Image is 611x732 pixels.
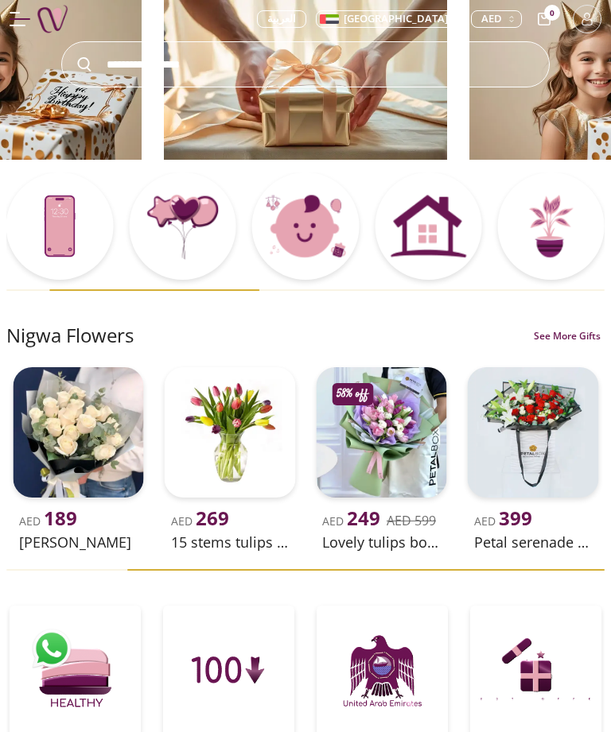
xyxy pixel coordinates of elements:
h2: Nigwa Flowers [6,323,134,348]
span: off [356,386,368,402]
span: AED [171,513,229,529]
a: Card Thumbnail [375,172,481,282]
a: Card Thumbnail [6,172,113,282]
button: Login [573,5,601,33]
h2: Lovely tulips bouquet [322,531,441,553]
span: 269 [196,505,229,531]
button: cart-button [538,13,551,25]
a: uae-gifts-15 Stems Tulips with VaseAED 26915 stems tulips with vase [158,361,302,557]
a: Card Thumbnail [252,172,359,282]
a: See More Gifts [530,330,605,343]
del: AED 599 [387,512,436,529]
span: [GEOGRAPHIC_DATA] [344,11,448,27]
img: uae-gifts-White Rose [13,367,144,498]
span: 249 [347,505,380,531]
span: AED [481,11,502,27]
span: العربية [267,11,296,27]
span: 189 [44,505,77,531]
img: uae-gifts-Lovely Tulips Bouquet [316,367,447,498]
button: AED [471,10,522,28]
img: uae-gifts-Petal Serenade Bag [468,367,599,498]
a: uae-gifts-Petal Serenade BagAED 399Petal serenade bag [461,361,605,557]
input: Search [62,42,549,87]
img: Arabic_dztd3n.png [320,14,339,24]
h2: Petal serenade bag [474,531,593,553]
img: uae-gifts-15 Stems Tulips with Vase [165,367,296,498]
img: whatsapp [32,629,72,668]
a: Card Thumbnail [129,172,235,282]
h2: [PERSON_NAME] [19,531,138,553]
span: AED [19,513,77,529]
p: 58% [337,386,368,402]
span: 399 [499,505,532,531]
button: [GEOGRAPHIC_DATA] [316,10,461,28]
span: 0 [544,5,560,21]
span: AED [322,513,380,529]
a: Card Thumbnail [498,172,605,282]
h2: 15 stems tulips with vase [171,531,290,553]
a: uae-gifts-Lovely Tulips Bouquet58% offAED 249AED 599Lovely tulips bouquet [309,361,453,557]
img: Nigwa-uae-gifts [37,3,68,35]
a: uae-gifts-White RoseAED 189[PERSON_NAME] [6,361,150,557]
span: AED [474,513,532,529]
